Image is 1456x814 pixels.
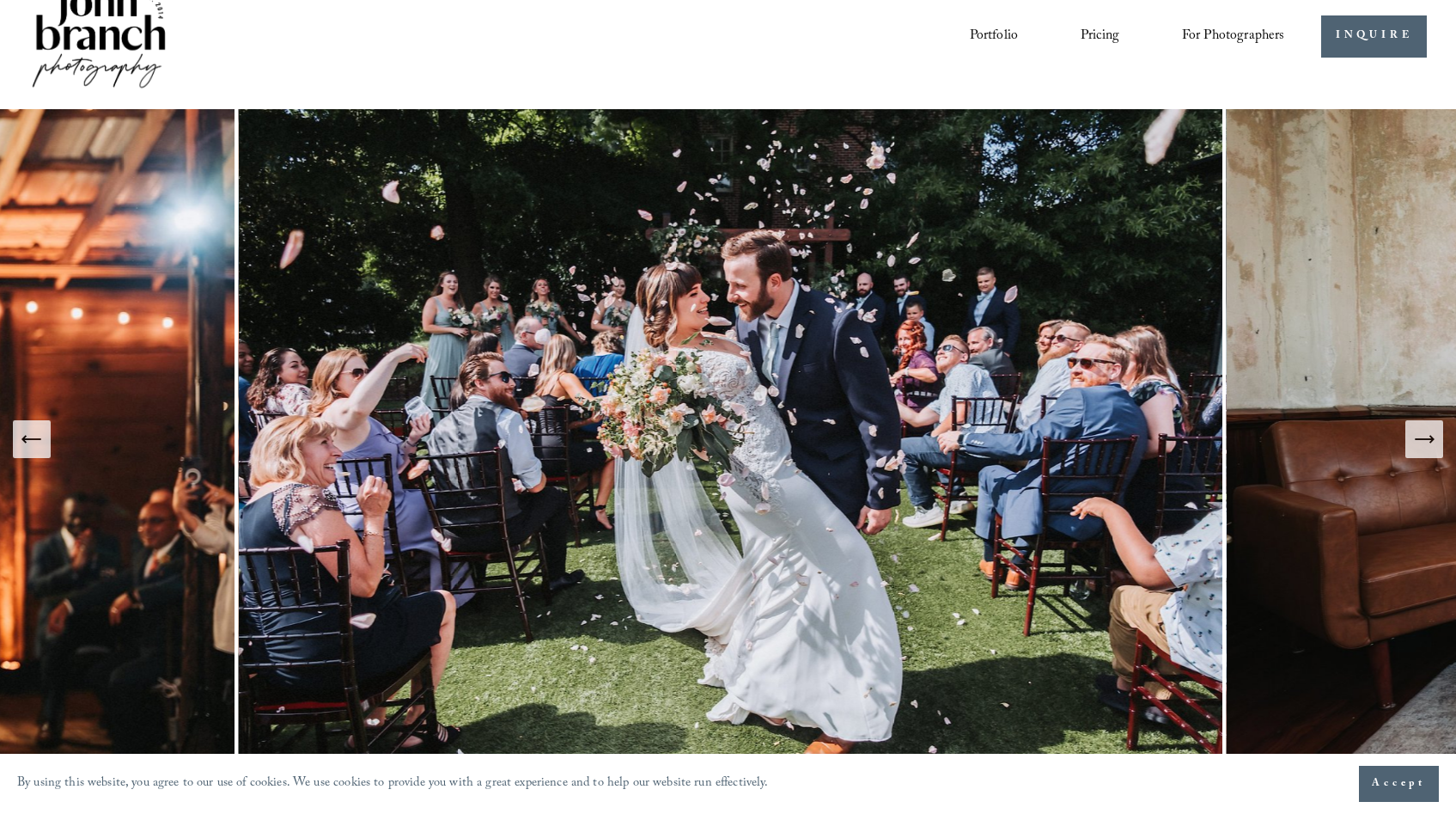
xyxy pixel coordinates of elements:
a: INQUIRE [1321,15,1427,58]
button: Previous Slide [13,420,51,458]
a: folder dropdown [1182,21,1285,51]
a: Pricing [1081,21,1119,51]
p: By using this website, you agree to our use of cookies. We use cookies to provide you with a grea... [17,772,769,797]
span: For Photographers [1182,23,1285,50]
img: Raleigh Wedding Photographer [239,109,1227,768]
a: Portfolio [970,21,1018,51]
button: Accept [1359,766,1439,802]
span: Accept [1372,775,1426,793]
button: Next Slide [1405,420,1443,458]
